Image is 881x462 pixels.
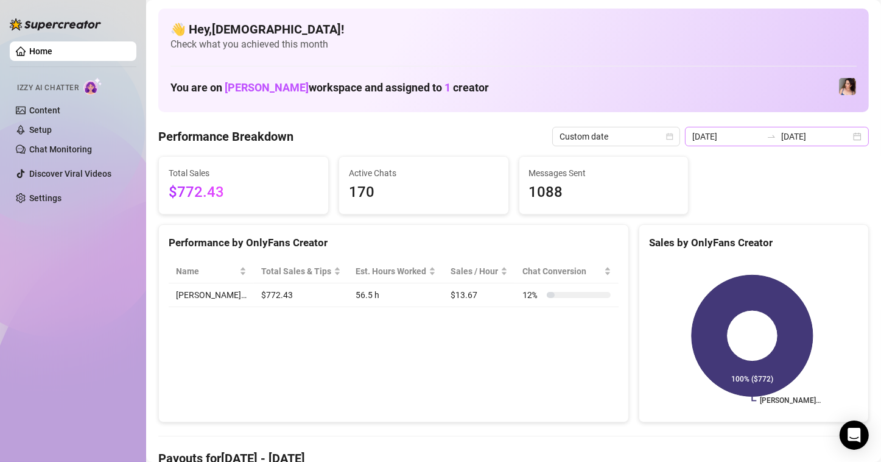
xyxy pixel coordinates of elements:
span: Name [176,265,237,278]
a: Chat Monitoring [29,144,92,154]
span: calendar [666,133,673,140]
a: Discover Viral Videos [29,169,111,179]
div: Est. Hours Worked [356,265,426,278]
span: 1088 [529,181,679,204]
td: [PERSON_NAME]… [169,283,254,307]
span: swap-right [767,132,776,141]
th: Total Sales & Tips [254,260,348,283]
th: Chat Conversion [515,260,618,283]
span: 12 % [522,288,542,302]
input: End date [781,130,851,143]
div: Performance by OnlyFans Creator [169,235,619,251]
input: Start date [692,130,762,143]
span: Check what you achieved this month [170,38,857,51]
span: Sales / Hour [451,265,498,278]
span: to [767,132,776,141]
a: Settings [29,193,61,203]
span: 170 [349,181,499,204]
img: AI Chatter [83,77,102,95]
td: $772.43 [254,283,348,307]
th: Name [169,260,254,283]
a: Setup [29,125,52,135]
div: Open Intercom Messenger [840,421,869,450]
span: Izzy AI Chatter [17,82,79,94]
span: 1 [444,81,451,94]
h4: Performance Breakdown [158,128,293,145]
span: Active Chats [349,166,499,180]
img: Lauren [839,78,856,95]
span: Chat Conversion [522,265,601,278]
td: 56.5 h [348,283,443,307]
img: logo-BBDzfeDw.svg [10,18,101,30]
span: Custom date [560,127,673,146]
th: Sales / Hour [443,260,515,283]
span: Total Sales [169,166,318,180]
h1: You are on workspace and assigned to creator [170,81,489,94]
td: $13.67 [443,283,515,307]
h4: 👋 Hey, [DEMOGRAPHIC_DATA] ! [170,21,857,38]
div: Sales by OnlyFans Creator [649,235,858,251]
a: Home [29,46,52,56]
a: Content [29,105,60,115]
span: $772.43 [169,181,318,204]
span: Messages Sent [529,166,679,180]
span: Total Sales & Tips [261,265,331,278]
span: [PERSON_NAME] [225,81,309,94]
text: [PERSON_NAME]… [760,397,821,405]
